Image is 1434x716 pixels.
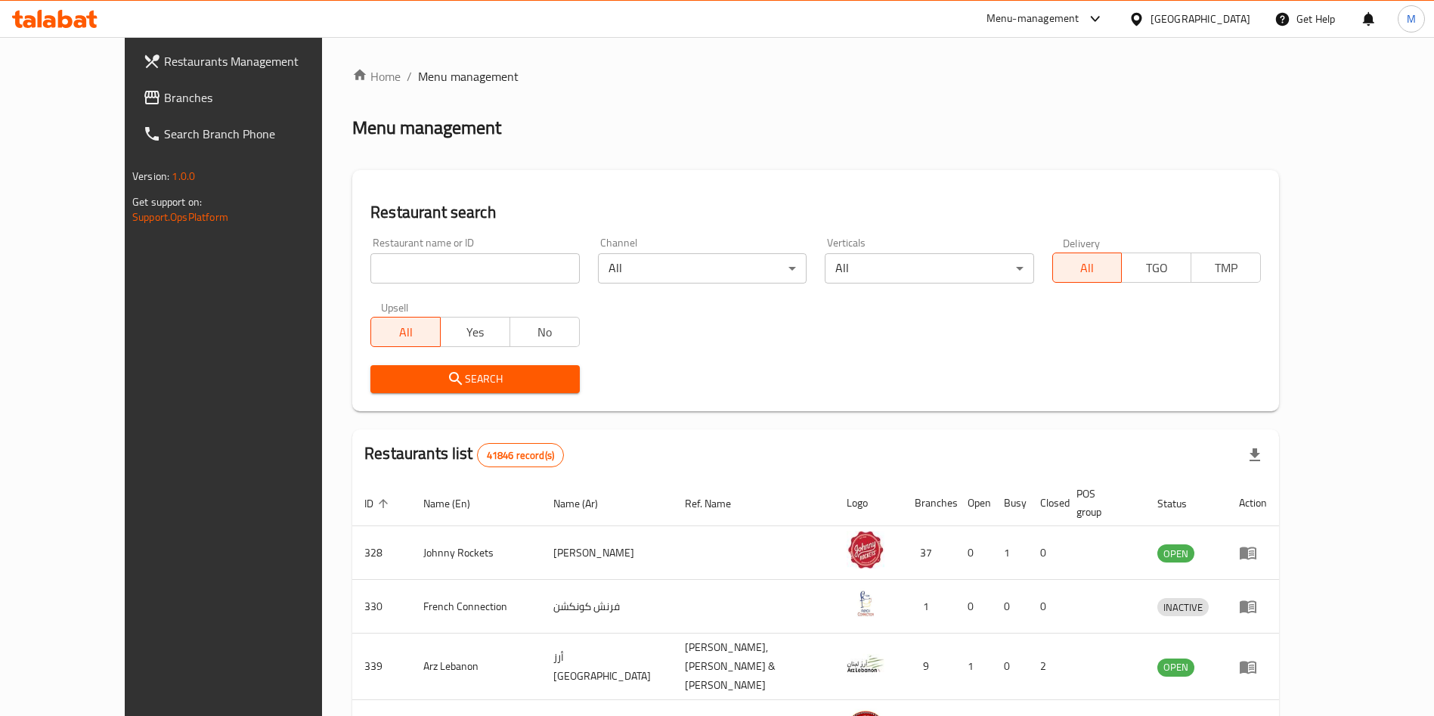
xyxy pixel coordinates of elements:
td: أرز [GEOGRAPHIC_DATA] [541,634,673,700]
span: Status [1157,494,1206,513]
span: TMP [1197,257,1255,279]
td: 0 [992,634,1028,700]
td: 0 [955,580,992,634]
img: French Connection [847,584,884,622]
div: OPEN [1157,544,1194,563]
div: Menu-management [986,10,1079,28]
input: Search for restaurant name or ID.. [370,253,579,284]
div: Total records count [477,443,564,467]
a: Restaurants Management [131,43,364,79]
th: Action [1227,480,1279,526]
div: INACTIVE [1157,598,1209,616]
span: Restaurants Management [164,52,352,70]
button: No [509,317,580,347]
button: Search [370,365,579,393]
td: Arz Lebanon [411,634,541,700]
span: Yes [447,321,504,343]
button: TGO [1121,253,1191,283]
div: Menu [1239,544,1267,562]
span: 41846 record(s) [478,448,563,463]
div: All [825,253,1033,284]
td: 328 [352,526,411,580]
span: All [377,321,435,343]
th: Branches [903,480,955,526]
span: Name (En) [423,494,490,513]
span: Version: [132,166,169,186]
span: Name (Ar) [553,494,618,513]
div: [GEOGRAPHIC_DATA] [1151,11,1250,27]
span: POS group [1076,485,1127,521]
th: Open [955,480,992,526]
a: Search Branch Phone [131,116,364,152]
span: Get support on: [132,192,202,212]
td: 1 [955,634,992,700]
button: All [1052,253,1123,283]
button: Yes [440,317,510,347]
label: Delivery [1063,237,1101,248]
td: 1 [903,580,955,634]
div: Export file [1237,437,1273,473]
td: 2 [1028,634,1064,700]
span: TGO [1128,257,1185,279]
span: Search [383,370,567,389]
td: 330 [352,580,411,634]
h2: Restaurants list [364,442,564,467]
th: Busy [992,480,1028,526]
span: OPEN [1157,659,1194,676]
button: All [370,317,441,347]
span: Search Branch Phone [164,125,352,143]
span: M [1407,11,1416,27]
div: All [598,253,807,284]
span: Ref. Name [685,494,751,513]
span: All [1059,257,1117,279]
a: Branches [131,79,364,116]
a: Support.OpsPlatform [132,207,228,227]
div: Menu [1239,658,1267,676]
img: Arz Lebanon [847,645,884,683]
span: Branches [164,88,352,107]
td: فرنش كونكشن [541,580,673,634]
td: 9 [903,634,955,700]
h2: Restaurant search [370,201,1261,224]
td: 339 [352,634,411,700]
th: Closed [1028,480,1064,526]
td: 0 [955,526,992,580]
span: Menu management [418,67,519,85]
td: 0 [1028,526,1064,580]
td: 1 [992,526,1028,580]
li: / [407,67,412,85]
span: OPEN [1157,545,1194,563]
td: 37 [903,526,955,580]
td: [PERSON_NAME],[PERSON_NAME] & [PERSON_NAME] [673,634,835,700]
td: 0 [1028,580,1064,634]
td: 0 [992,580,1028,634]
a: Home [352,67,401,85]
td: [PERSON_NAME] [541,526,673,580]
div: Menu [1239,597,1267,615]
td: Johnny Rockets [411,526,541,580]
span: ID [364,494,393,513]
th: Logo [835,480,903,526]
h2: Menu management [352,116,501,140]
button: TMP [1191,253,1261,283]
td: French Connection [411,580,541,634]
span: INACTIVE [1157,599,1209,616]
span: No [516,321,574,343]
span: 1.0.0 [172,166,195,186]
nav: breadcrumb [352,67,1279,85]
label: Upsell [381,302,409,312]
img: Johnny Rockets [847,531,884,569]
